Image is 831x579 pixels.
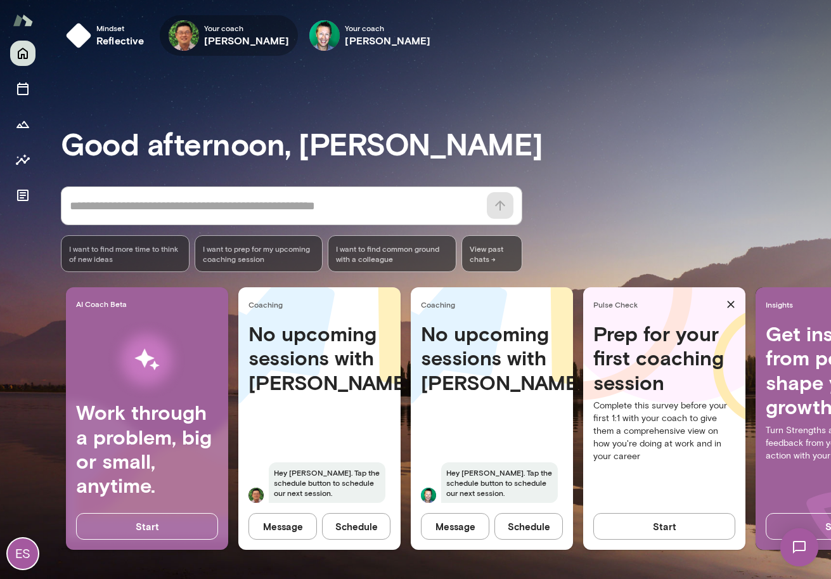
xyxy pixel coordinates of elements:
span: I want to find common ground with a colleague [336,244,448,264]
button: Home [10,41,35,66]
img: mindset [66,23,91,48]
span: I want to find more time to think of new ideas [69,244,181,264]
h4: No upcoming sessions with [PERSON_NAME] [421,322,563,394]
div: I want to prep for my upcoming coaching session [195,235,323,272]
button: Mindsetreflective [61,15,155,56]
button: Start [593,513,735,540]
button: Schedule [494,513,563,540]
div: Brian LawrenceYour coach[PERSON_NAME] [300,15,439,56]
span: AI Coach Beta [76,299,223,309]
span: Pulse Check [593,299,721,309]
div: Brandon ChinnYour coach[PERSON_NAME] [160,15,299,56]
img: Brandon Chinn [169,20,199,51]
span: Hey [PERSON_NAME]. Tap the schedule button to schedule our next session. [269,462,385,503]
h4: No upcoming sessions with [PERSON_NAME] [248,322,390,394]
span: View past chats -> [461,235,522,272]
span: Coaching [248,299,396,309]
h6: [PERSON_NAME] [204,33,290,48]
h3: Good afternoon, [PERSON_NAME] [61,126,831,161]
div: I want to find more time to think of new ideas [61,235,190,272]
div: ES [8,538,38,569]
h6: reflective [96,33,145,48]
span: I want to prep for my upcoming coaching session [203,244,315,264]
button: Sessions [10,76,35,101]
img: Brandon Chinn Chinn [248,488,264,503]
img: Brian Lawrence [309,20,340,51]
p: Complete this survey before your first 1:1 with your coach to give them a comprehensive view on h... [593,400,735,463]
div: I want to find common ground with a colleague [328,235,456,272]
h4: Prep for your first coaching session [593,322,735,394]
button: Documents [10,183,35,208]
button: Message [421,513,489,540]
span: Your coach [204,23,290,33]
span: Hey [PERSON_NAME]. Tap the schedule button to schedule our next session. [441,462,558,503]
span: Your coach [345,23,430,33]
img: Brian Lawrence Lawrence [421,488,436,503]
h6: [PERSON_NAME] [345,33,430,48]
img: Mento [13,8,33,32]
button: Schedule [322,513,390,540]
button: Growth Plan [10,112,35,137]
button: Insights [10,147,35,172]
button: Start [76,513,218,540]
img: AI Workflows [91,320,203,400]
span: Coaching [421,299,568,309]
span: Mindset [96,23,145,33]
h4: Work through a problem, big or small, anytime. [76,400,218,498]
button: Message [248,513,317,540]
